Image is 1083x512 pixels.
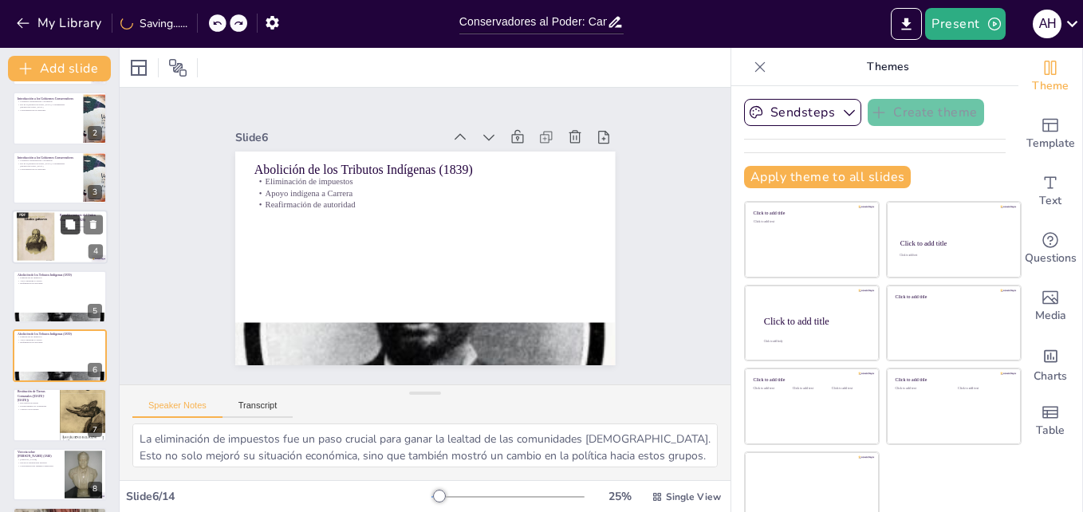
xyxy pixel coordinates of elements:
[18,108,79,112] p: Consolidación de la soberanía
[88,423,102,437] div: 7
[126,489,431,504] div: Slide 6 / 14
[84,215,103,234] button: Delete Slide
[601,489,639,504] div: 25 %
[321,74,608,289] p: Abolición de los Tributos Indígenas (1839)
[1036,422,1065,439] span: Table
[1039,192,1061,210] span: Text
[1033,8,1061,40] button: A H
[1018,335,1082,392] div: Add charts and graphs
[18,450,60,459] p: Victoria sobre [PERSON_NAME] (1840)
[1035,307,1066,325] span: Media
[60,229,103,232] p: Impacto en la política
[60,223,103,226] p: [PERSON_NAME]
[1018,278,1082,335] div: Add images, graphics, shapes or video
[13,388,107,441] div: 7
[8,56,111,81] button: Add slide
[1018,48,1082,105] div: Change the overall theme
[301,105,585,316] p: Reafirmación de autoridad
[12,210,108,264] div: 4
[891,8,922,40] button: Export to PowerPoint
[325,38,502,172] div: Slide 6
[754,387,790,391] div: Click to add text
[18,100,79,103] p: Gobiernos conservadores y su impacto
[896,293,1010,299] div: Click to add title
[18,272,102,277] p: Abolición de los Tributos Indígenas (1839)
[896,387,946,391] div: Click to add text
[18,167,79,171] p: Consolidación de la soberanía
[18,461,60,464] p: Fin de las aspiraciones liberales
[925,8,1005,40] button: Present
[764,340,864,343] div: Click to add body
[132,400,223,418] button: Speaker Notes
[168,58,187,77] span: Position
[18,276,102,279] p: Eliminación de impuestos
[88,185,102,199] div: 3
[18,335,102,338] p: Eliminación de impuestos
[666,490,721,503] span: Single View
[18,96,79,100] p: Introducción a los Gobiernos Conservadores
[1018,220,1082,278] div: Get real-time input from your audience
[896,377,1010,383] div: Click to add title
[900,239,1006,247] div: Click to add title
[18,162,79,167] p: Rol de la [DEMOGRAPHIC_DATA] y comunidades [DEMOGRAPHIC_DATA]
[88,482,102,496] div: 8
[132,423,718,467] textarea: La eliminación de impuestos fue un paso crucial para ganar la lealtad de las comunidades [DEMOGRA...
[744,99,861,126] button: Sendsteps
[18,341,102,345] p: Reafirmación de autoridad
[18,390,55,404] p: Restitución de Tierras Comunales ([DATE]-[DATE])
[18,103,79,108] p: Rol de la [DEMOGRAPHIC_DATA] y comunidades [DEMOGRAPHIC_DATA]
[18,464,60,467] p: Consolidación del régimen conservador
[1018,392,1082,450] div: Add a table
[754,377,868,383] div: Click to add title
[793,387,829,391] div: Click to add text
[900,254,1006,258] div: Click to add text
[754,220,868,224] div: Click to add text
[1018,163,1082,220] div: Add text boxes
[223,400,293,418] button: Transcript
[120,16,187,31] div: Saving......
[18,282,102,285] p: Reafirmación de autoridad
[126,55,152,81] div: Layout
[315,87,599,297] p: Eliminación de impuestos
[773,48,1002,86] p: Themes
[88,304,102,318] div: 5
[18,408,55,411] p: Vínculo con el Estado
[754,211,868,216] div: Click to add title
[309,96,593,307] p: Apoyo indígena a Carrera
[60,214,103,223] p: Restablecimiento del Orden Conservador (1826)
[744,166,911,188] button: Apply theme to all slides
[18,156,79,160] p: Introducción a los Gobiernos Conservadores
[1032,77,1069,95] span: Theme
[1034,368,1067,385] span: Charts
[89,245,103,259] div: 4
[18,402,55,405] p: Devolución de tierras
[18,458,60,461] p: [PERSON_NAME]
[1018,105,1082,163] div: Add ready made slides
[88,126,102,140] div: 2
[13,448,107,501] div: 8
[459,10,607,33] input: Insert title
[1025,250,1077,267] span: Questions
[13,329,107,382] div: 6
[13,92,107,144] div: 2
[18,338,102,341] p: Apoyo indígena a Carrera
[88,363,102,377] div: 6
[832,387,868,391] div: Click to add text
[18,159,79,162] p: Gobiernos conservadores y su impacto
[1026,135,1075,152] span: Template
[1033,10,1061,38] div: A H
[868,99,984,126] button: Create theme
[12,10,108,36] button: My Library
[13,152,107,204] div: 3
[18,332,102,337] p: Abolición de los Tributos Indígenas (1839)
[18,279,102,282] p: Apoyo indígena a Carrera
[764,315,866,326] div: Click to add title
[13,270,107,323] div: 5
[61,215,80,234] button: Duplicate Slide
[18,405,55,408] p: Fortalecimiento de la identidad
[958,387,1008,391] div: Click to add text
[60,226,103,229] p: Devolución de privilegios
